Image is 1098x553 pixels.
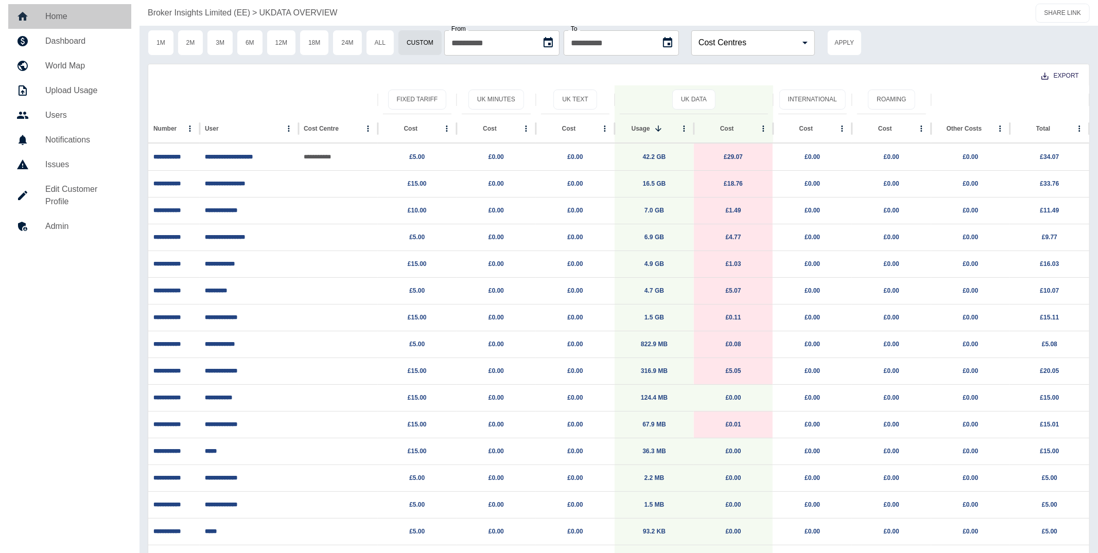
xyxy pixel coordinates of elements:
[884,394,899,401] a: £0.00
[409,341,425,348] a: £5.00
[489,260,504,267] a: £0.00
[726,234,741,241] a: £4.77
[408,314,427,321] a: £15.00
[644,474,665,481] a: 2.2 MB
[45,60,123,72] h5: World Map
[868,90,915,110] button: Roaming
[562,125,576,132] div: Cost
[644,234,664,241] a: 6.9 GB
[884,367,899,374] a: £0.00
[1042,341,1057,348] a: £5.08
[408,448,427,455] a: £15.00
[567,474,583,481] a: £0.00
[259,7,338,19] a: UKDATA OVERVIEW
[567,421,583,428] a: £0.00
[884,421,899,428] a: £0.00
[805,501,820,508] a: £0.00
[45,134,123,146] h5: Notifications
[1040,180,1059,187] a: £33.76
[726,207,741,214] a: £1.49
[567,367,583,374] a: £0.00
[1040,314,1059,321] a: £15.11
[1072,121,1087,136] button: Total column menu
[805,341,820,348] a: £0.00
[651,121,666,136] button: Sort
[799,125,813,132] div: Cost
[726,287,741,294] a: £5.07
[677,121,691,136] button: Usage column menu
[642,448,666,455] a: 36.3 MB
[45,10,123,23] h5: Home
[440,121,454,136] button: Cost column menu
[884,153,899,160] a: £0.00
[567,153,583,160] a: £0.00
[489,207,504,214] a: £0.00
[489,421,504,428] a: £0.00
[409,287,425,294] a: £5.00
[884,501,899,508] a: £0.00
[726,367,741,374] a: £5.05
[643,153,666,160] a: 42.2 GB
[409,153,425,160] a: £5.00
[963,367,978,374] a: £0.00
[884,287,899,294] a: £0.00
[657,32,678,53] button: Choose date, selected date is 1 Sep 2025
[8,152,131,177] a: Issues
[963,180,978,187] a: £0.00
[489,153,504,160] a: £0.00
[1040,421,1059,428] a: £15.01
[1042,528,1057,535] a: £5.00
[8,214,131,239] a: Admin
[805,528,820,535] a: £0.00
[361,121,375,136] button: Cost Centre column menu
[1040,287,1059,294] a: £10.07
[884,341,899,348] a: £0.00
[963,474,978,481] a: £0.00
[489,528,504,535] a: £0.00
[8,103,131,128] a: Users
[644,501,665,508] a: 1.5 MB
[267,30,296,56] button: 12M
[672,90,716,110] button: UK Data
[8,128,131,152] a: Notifications
[642,421,666,428] a: 67.9 MB
[963,153,978,160] a: £0.00
[963,341,978,348] a: £0.00
[724,180,743,187] a: £18.76
[1042,234,1057,241] a: £9.77
[963,394,978,401] a: £0.00
[779,90,846,110] button: International
[237,30,263,56] button: 6M
[282,121,296,136] button: User column menu
[567,528,583,535] a: £0.00
[567,341,583,348] a: £0.00
[805,207,820,214] a: £0.00
[884,448,899,455] a: £0.00
[205,125,219,132] div: User
[805,421,820,428] a: £0.00
[835,121,849,136] button: Cost column menu
[726,341,741,348] a: £0.08
[8,177,131,214] a: Edit Customer Profile
[8,53,131,78] a: World Map
[805,180,820,187] a: £0.00
[489,448,504,455] a: £0.00
[805,367,820,374] a: £0.00
[567,501,583,508] a: £0.00
[408,394,427,401] a: £15.00
[726,448,741,455] a: £0.00
[489,367,504,374] a: £0.00
[805,234,820,241] a: £0.00
[366,30,394,56] button: All
[153,125,177,132] div: Number
[884,180,899,187] a: £0.00
[388,90,447,110] button: Fixed Tariff
[963,207,978,214] a: £0.00
[483,125,497,132] div: Cost
[726,501,741,508] a: £0.00
[963,528,978,535] a: £0.00
[409,474,425,481] a: £5.00
[333,30,362,56] button: 24M
[8,4,131,29] a: Home
[805,394,820,401] a: £0.00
